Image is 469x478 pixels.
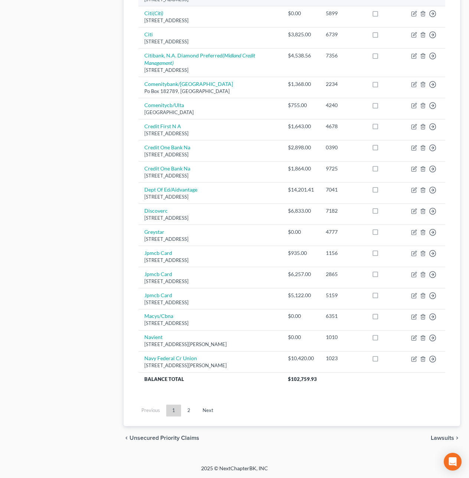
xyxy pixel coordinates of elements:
a: Comenitybank/[GEOGRAPHIC_DATA] [144,81,233,87]
a: Citibank, N.A. Diamond Preferred(Midland Credit Management) [144,52,255,66]
div: 4777 [326,228,360,236]
div: 9725 [326,165,360,172]
div: 7041 [326,186,360,193]
div: 1010 [326,333,360,341]
div: [STREET_ADDRESS] [144,320,276,327]
div: 1156 [326,249,360,257]
div: $5,122.00 [288,292,314,299]
div: [STREET_ADDRESS] [144,257,276,264]
span: Unsecured Priority Claims [129,435,199,441]
div: $0.00 [288,228,314,236]
div: $935.00 [288,249,314,257]
div: 2025 © NextChapterBK, INC [23,465,446,478]
a: Credit One Bank Na [144,144,190,150]
div: [STREET_ADDRESS] [144,38,276,45]
div: $0.00 [288,10,314,17]
div: [STREET_ADDRESS] [144,215,276,222]
a: Citi [144,31,153,37]
div: [STREET_ADDRESS] [144,299,276,306]
a: Jpmcb Card [144,250,172,256]
div: [GEOGRAPHIC_DATA] [144,109,276,116]
div: Po Box 182789, [GEOGRAPHIC_DATA] [144,88,276,95]
div: 4678 [326,123,360,130]
div: Open Intercom Messenger [444,453,462,471]
div: 6351 [326,312,360,320]
div: $10,420.00 [288,355,314,362]
button: chevron_left Unsecured Priority Claims [124,435,199,441]
div: [STREET_ADDRESS] [144,151,276,158]
a: Credit First N A [144,123,181,129]
div: $2,898.00 [288,144,314,151]
a: Comenitycb/Ulta [144,102,184,108]
a: Next [197,405,219,416]
a: Jpmcb Card [144,271,172,277]
a: Macys/Cbna [144,313,173,319]
div: 4240 [326,102,360,109]
div: $0.00 [288,333,314,341]
div: $0.00 [288,312,314,320]
a: Credit One Bank Na [144,165,190,172]
i: (Citi) [153,10,163,16]
div: $14,201.41 [288,186,314,193]
div: 7356 [326,52,360,59]
div: 5159 [326,292,360,299]
span: Lawsuits [431,435,454,441]
div: $3,825.00 [288,31,314,38]
div: 6739 [326,31,360,38]
div: 2234 [326,80,360,88]
a: Dept Of Ed/Aidvantage [144,186,197,193]
div: [STREET_ADDRESS][PERSON_NAME] [144,362,276,369]
a: Discoverc [144,208,168,214]
div: [STREET_ADDRESS] [144,172,276,179]
a: Navient [144,334,163,340]
div: [STREET_ADDRESS] [144,67,276,74]
div: $1,368.00 [288,80,314,88]
div: [STREET_ADDRESS] [144,278,276,285]
div: [STREET_ADDRESS] [144,236,276,243]
a: 1 [166,405,181,416]
i: chevron_right [454,435,460,441]
div: $1,864.00 [288,165,314,172]
div: 5899 [326,10,360,17]
a: 2 [181,405,196,416]
i: chevron_left [124,435,129,441]
div: [STREET_ADDRESS] [144,130,276,137]
div: [STREET_ADDRESS] [144,193,276,200]
button: Lawsuits chevron_right [431,435,460,441]
div: 2865 [326,270,360,278]
a: Jpmcb Card [144,292,172,298]
div: 1023 [326,355,360,362]
div: $755.00 [288,102,314,109]
a: Navy Federal Cr Union [144,355,197,361]
div: 7182 [326,207,360,215]
div: $6,833.00 [288,207,314,215]
div: $4,538.56 [288,52,314,59]
i: (Midland Credit Management) [144,52,255,66]
div: 0390 [326,144,360,151]
a: Citi(Citi) [144,10,163,16]
div: $1,643.00 [288,123,314,130]
th: Balance Total [138,372,282,386]
a: Greystar [144,229,164,235]
div: $6,257.00 [288,270,314,278]
div: [STREET_ADDRESS] [144,17,276,24]
div: [STREET_ADDRESS][PERSON_NAME] [144,341,276,348]
span: $102,759.93 [288,376,317,382]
